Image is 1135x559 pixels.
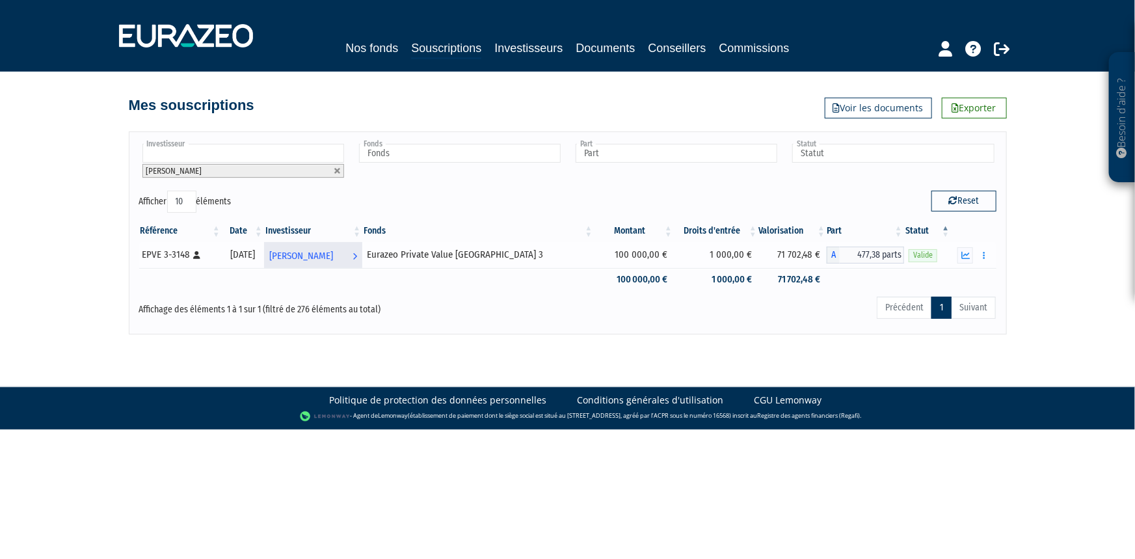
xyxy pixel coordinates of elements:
th: Date: activer pour trier la colonne par ordre croissant [222,220,264,242]
th: Fonds: activer pour trier la colonne par ordre croissant [362,220,594,242]
th: Investisseur: activer pour trier la colonne par ordre croissant [264,220,362,242]
span: [PERSON_NAME] [269,244,333,268]
div: Eurazeo Private Value [GEOGRAPHIC_DATA] 3 [367,248,589,262]
a: [PERSON_NAME] [264,242,362,268]
td: 71 702,48 € [758,268,827,291]
div: EPVE 3-3148 [142,248,218,262]
th: Droits d'entrée: activer pour trier la colonne par ordre croissant [674,220,758,242]
td: 71 702,48 € [758,242,827,268]
i: [Français] Personne physique [194,251,201,259]
a: Voir les documents [825,98,932,118]
td: 100 000,00 € [594,242,674,268]
a: Conditions générales d'utilisation [578,394,724,407]
td: 100 000,00 € [594,268,674,291]
div: - Agent de (établissement de paiement dont le siège social est situé au [STREET_ADDRESS], agréé p... [13,410,1122,423]
p: Besoin d'aide ? [1115,59,1130,176]
span: 477,38 parts [840,247,904,264]
i: Voir l'investisseur [353,244,357,268]
span: Valide [909,249,937,262]
td: 1 000,00 € [674,268,758,291]
div: A - Eurazeo Private Value Europe 3 [827,247,904,264]
a: Investisseurs [494,39,563,57]
td: 1 000,00 € [674,242,758,268]
select: Afficheréléments [167,191,196,213]
th: Référence : activer pour trier la colonne par ordre croissant [139,220,222,242]
label: Afficher éléments [139,191,232,213]
th: Statut : activer pour trier la colonne par ordre d&eacute;croissant [904,220,952,242]
span: A [827,247,840,264]
a: Nos fonds [345,39,398,57]
a: Conseillers [648,39,706,57]
th: Part: activer pour trier la colonne par ordre croissant [827,220,904,242]
a: Registre des agents financiers (Regafi) [757,411,860,420]
a: Souscriptions [411,39,481,59]
a: Politique de protection des données personnelles [330,394,547,407]
div: [DATE] [226,248,260,262]
img: 1732889491-logotype_eurazeo_blanc_rvb.png [119,24,253,48]
button: Reset [931,191,996,211]
h4: Mes souscriptions [129,98,254,113]
div: Affichage des éléments 1 à 1 sur 1 (filtré de 276 éléments au total) [139,295,485,316]
span: [PERSON_NAME] [146,166,202,176]
a: 1 [931,297,952,319]
th: Valorisation: activer pour trier la colonne par ordre croissant [758,220,827,242]
a: Documents [576,39,635,57]
a: Commissions [719,39,790,57]
th: Montant: activer pour trier la colonne par ordre croissant [594,220,674,242]
a: Exporter [942,98,1007,118]
img: logo-lemonway.png [300,410,350,423]
a: CGU Lemonway [754,394,822,407]
a: Lemonway [378,411,408,420]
